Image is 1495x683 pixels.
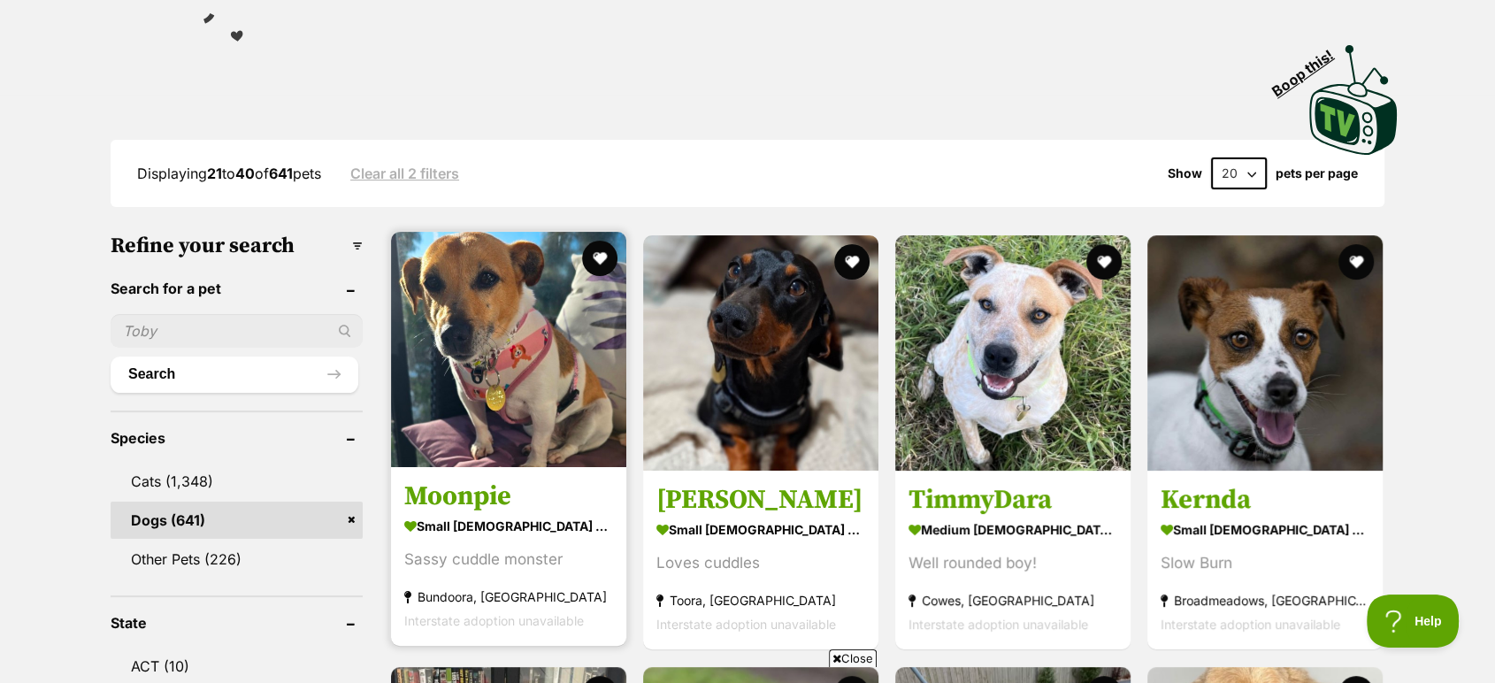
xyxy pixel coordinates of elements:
a: Other Pets (226) [111,541,363,578]
h3: TimmyDara [908,484,1117,518]
span: Displaying to of pets [137,165,321,182]
a: Clear all 2 filters [350,165,459,181]
span: Close [829,649,877,667]
a: Kernda small [DEMOGRAPHIC_DATA] Dog Slow Burn Broadmeadows, [GEOGRAPHIC_DATA] Interstate adoption... [1147,471,1383,650]
a: Moonpie small [DEMOGRAPHIC_DATA] Dog Sassy cuddle monster Bundoora, [GEOGRAPHIC_DATA] Interstate ... [391,467,626,647]
a: Dogs (641) [111,502,363,539]
button: favourite [1086,244,1122,280]
label: pets per page [1276,166,1358,180]
h3: [PERSON_NAME] [656,484,865,518]
strong: Bundoora, [GEOGRAPHIC_DATA] [404,586,613,610]
span: Interstate adoption unavailable [404,614,584,629]
div: Sassy cuddle monster [404,549,613,572]
strong: Toora, [GEOGRAPHIC_DATA] [656,589,865,613]
strong: small [DEMOGRAPHIC_DATA] Dog [1161,518,1369,543]
a: TimmyDara medium [DEMOGRAPHIC_DATA] Dog Well rounded boy! Cowes, [GEOGRAPHIC_DATA] Interstate ado... [895,471,1131,650]
h3: Refine your search [111,234,363,258]
strong: small [DEMOGRAPHIC_DATA] Dog [404,514,613,540]
strong: Cowes, [GEOGRAPHIC_DATA] [908,589,1117,613]
iframe: Help Scout Beacon - Open [1367,595,1460,648]
header: Species [111,430,363,446]
span: Interstate adoption unavailable [656,618,836,633]
img: Kernda - Jack Russell Terrier Dog [1147,235,1383,471]
a: Cats (1,348) [111,463,363,500]
span: Boop this! [1269,35,1351,99]
button: favourite [582,241,617,276]
header: Search for a pet [111,280,363,296]
div: Well rounded boy! [908,552,1117,576]
a: Boop this! [1309,29,1398,158]
strong: 40 [235,165,255,182]
strong: 21 [207,165,222,182]
img: TimmyDara - Australian Cattle Dog [895,235,1131,471]
h3: Kernda [1161,484,1369,518]
button: favourite [1338,244,1374,280]
span: Show [1168,166,1202,180]
div: Loves cuddles [656,552,865,576]
h3: Moonpie [404,480,613,514]
header: State [111,615,363,631]
img: Luther - Dachshund Dog [643,235,878,471]
strong: medium [DEMOGRAPHIC_DATA] Dog [908,518,1117,543]
button: Search [111,357,358,392]
input: Toby [111,314,363,348]
strong: small [DEMOGRAPHIC_DATA] Dog [656,518,865,543]
span: Interstate adoption unavailable [908,618,1088,633]
button: favourite [834,244,870,280]
span: Interstate adoption unavailable [1161,618,1340,633]
img: Moonpie - Jack Russell Terrier Dog [391,232,626,467]
a: [PERSON_NAME] small [DEMOGRAPHIC_DATA] Dog Loves cuddles Toora, [GEOGRAPHIC_DATA] Interstate adop... [643,471,878,650]
strong: 641 [269,165,293,182]
strong: Broadmeadows, [GEOGRAPHIC_DATA] [1161,589,1369,613]
div: Slow Burn [1161,552,1369,576]
img: PetRescue TV logo [1309,45,1398,155]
